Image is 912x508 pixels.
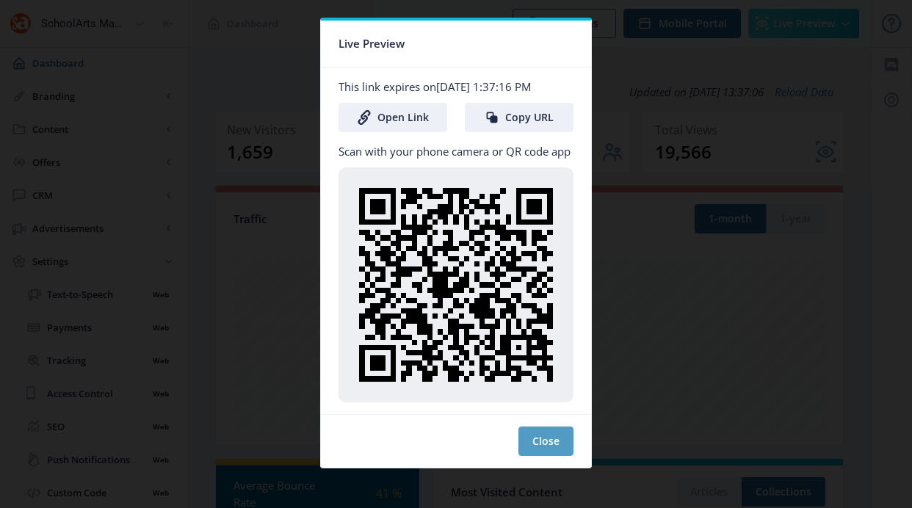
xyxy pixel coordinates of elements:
a: Open Link [339,103,447,132]
span: [DATE] 1:37:16 PM [436,79,531,94]
button: Close [518,427,573,456]
p: Scan with your phone camera or QR code app [339,144,573,159]
span: Live Preview [339,32,405,55]
p: This link expires on [339,79,573,94]
button: Copy URL [465,103,573,132]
